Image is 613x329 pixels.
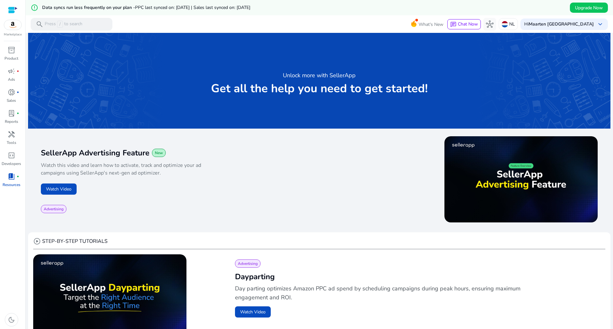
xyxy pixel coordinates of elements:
button: Upgrade Now [570,3,608,13]
span: SellerApp Advertising Feature [41,148,149,158]
div: STEP-BY-STEP TUTORIALS [33,237,108,245]
span: play_circle [33,237,41,245]
span: fiber_manual_record [17,91,19,93]
span: donut_small [8,88,15,96]
span: inventory_2 [8,46,15,54]
span: book_4 [8,173,15,180]
span: campaign [8,67,15,75]
span: fiber_manual_record [17,112,19,115]
button: chatChat Now [447,19,481,29]
p: Marketplace [4,32,22,37]
span: Advertising [238,261,258,266]
span: keyboard_arrow_down [596,20,604,28]
p: Get all the help you need to get started! [211,82,428,95]
span: lab_profile [8,109,15,117]
h5: Data syncs run less frequently on your plan - [42,5,250,11]
span: code_blocks [8,152,15,159]
span: Upgrade Now [575,4,603,11]
span: New [155,150,163,155]
span: hub [486,20,494,28]
span: / [57,21,63,28]
img: amazon.svg [4,20,21,30]
span: PPC last synced on: [DATE] | Sales last synced on: [DATE] [135,4,250,11]
b: Maarten [GEOGRAPHIC_DATA] [529,21,594,27]
span: dark_mode [8,316,15,324]
span: search [36,20,43,28]
p: Resources [3,182,20,188]
span: handyman [8,131,15,138]
p: Developers [2,161,21,167]
p: Sales [7,98,16,103]
span: Advertising [44,206,64,212]
p: Watch this video and learn how to activate, track and optimize your ad campaigns using SellerApp'... [41,161,226,177]
img: maxresdefault.jpg [444,136,598,222]
button: hub [483,18,496,31]
span: fiber_manual_record [17,175,19,178]
span: fiber_manual_record [17,70,19,72]
p: Reports [5,119,18,124]
button: Watch Video [41,183,77,195]
p: Hi [524,22,594,26]
p: Day parting optimizes Amazon PPC ad spend by scheduling campaigns during peak hours, ensuring max... [235,284,523,302]
mat-icon: error_outline [31,4,38,11]
h2: Dayparting [235,272,595,282]
p: Tools [7,140,16,146]
button: Watch Video [235,306,271,318]
img: nl.svg [502,21,508,27]
p: NL [509,19,515,30]
p: Ads [8,77,15,82]
span: chat [450,21,457,28]
p: Product [4,56,18,61]
span: What's New [419,19,443,30]
p: Press to search [45,21,82,28]
span: Chat Now [458,21,478,27]
h3: Unlock more with SellerApp [283,71,356,80]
